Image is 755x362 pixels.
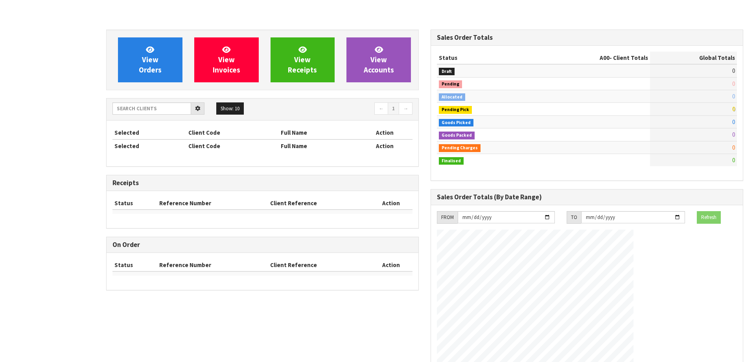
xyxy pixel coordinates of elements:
[112,126,186,139] th: Selected
[732,93,735,100] span: 0
[439,106,472,114] span: Pending Pick
[118,37,182,82] a: ViewOrders
[439,132,475,139] span: Goods Packed
[600,54,610,61] span: A00
[112,259,157,271] th: Status
[357,139,412,152] th: Action
[732,118,735,126] span: 0
[271,37,335,82] a: ViewReceipts
[279,126,357,139] th: Full Name
[369,197,412,210] th: Action
[112,102,191,115] input: Search clients
[268,102,412,116] nav: Page navigation
[399,102,412,115] a: →
[357,126,412,139] th: Action
[346,37,411,82] a: ViewAccounts
[732,105,735,113] span: 0
[157,259,269,271] th: Reference Number
[732,80,735,87] span: 0
[567,211,581,224] div: TO
[268,259,369,271] th: Client Reference
[157,197,269,210] th: Reference Number
[732,144,735,151] span: 0
[732,67,735,74] span: 0
[364,45,394,74] span: View Accounts
[112,139,186,152] th: Selected
[732,131,735,138] span: 0
[186,139,279,152] th: Client Code
[437,34,737,41] h3: Sales Order Totals
[288,45,317,74] span: View Receipts
[388,102,399,115] a: 1
[439,157,464,165] span: Finalised
[112,241,412,249] h3: On Order
[439,68,455,76] span: Draft
[194,37,259,82] a: ViewInvoices
[186,126,279,139] th: Client Code
[437,52,536,64] th: Status
[439,144,481,152] span: Pending Charges
[268,197,369,210] th: Client Reference
[216,102,244,115] button: Show: 10
[697,211,721,224] button: Refresh
[439,93,465,101] span: Allocated
[437,211,458,224] div: FROM
[279,139,357,152] th: Full Name
[732,156,735,164] span: 0
[139,45,162,74] span: View Orders
[112,197,157,210] th: Status
[536,52,650,64] th: - Client Totals
[437,193,737,201] h3: Sales Order Totals (By Date Range)
[439,119,473,127] span: Goods Picked
[112,179,412,187] h3: Receipts
[650,52,737,64] th: Global Totals
[374,102,388,115] a: ←
[439,80,462,88] span: Pending
[369,259,412,271] th: Action
[213,45,240,74] span: View Invoices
